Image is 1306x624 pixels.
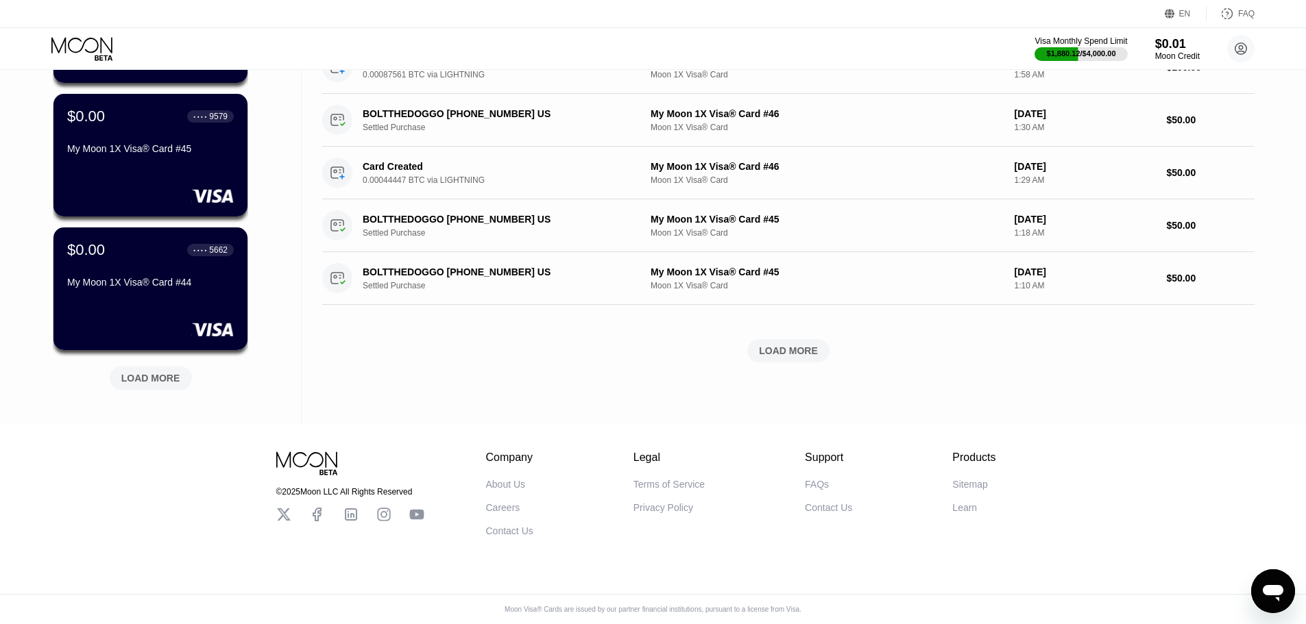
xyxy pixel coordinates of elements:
[952,502,977,513] div: Learn
[759,345,818,357] div: LOAD MORE
[193,248,207,252] div: ● ● ● ●
[633,479,705,490] div: Terms of Service
[952,451,995,464] div: Products
[363,175,649,185] div: 0.00044447 BTC via LIGHTNING
[651,228,1004,238] div: Moon 1X Visa® Card
[322,147,1255,199] div: Card Created0.00044447 BTC via LIGHTNINGMy Moon 1X Visa® Card #46Moon 1X Visa® Card[DATE]1:29 AM$...
[805,451,852,464] div: Support
[1035,36,1127,61] div: Visa Monthly Spend Limit$1,880.12/$4,000.00
[1155,37,1200,61] div: $0.01Moon Credit
[633,502,693,513] div: Privacy Policy
[1015,108,1156,119] div: [DATE]
[651,266,1004,277] div: My Moon 1X Visa® Card #45
[193,114,207,118] div: ● ● ● ●
[276,487,424,497] div: © 2025 Moon LLC All Rights Reserved
[209,245,228,255] div: 5662
[53,94,247,216] div: $0.00● ● ● ●9579My Moon 1X Visa® Card #45
[486,502,520,513] div: Careers
[486,479,526,490] div: About Us
[322,339,1255,362] div: LOAD MORE
[1047,49,1116,58] div: $1,880.12 / $4,000.00
[1166,167,1255,178] div: $50.00
[952,479,987,490] div: Sitemap
[121,372,180,384] div: LOAD MORE
[805,502,852,513] div: Contact Us
[322,94,1255,147] div: BOLTTHEDOGGO [PHONE_NUMBER] USSettled PurchaseMy Moon 1X Visa® Card #46Moon 1X Visa® Card[DATE]1:...
[363,123,649,132] div: Settled Purchase
[1238,9,1255,18] div: FAQ
[67,143,234,154] div: My Moon 1X Visa® Card #45
[651,281,1004,290] div: Moon 1X Visa® Card
[1015,228,1156,238] div: 1:18 AM
[1015,214,1156,225] div: [DATE]
[1166,273,1255,284] div: $50.00
[322,252,1255,305] div: BOLTTHEDOGGO [PHONE_NUMBER] USSettled PurchaseMy Moon 1X Visa® Card #45Moon 1X Visa® Card[DATE]1:...
[1015,161,1156,172] div: [DATE]
[1166,114,1255,125] div: $50.00
[1155,51,1200,61] div: Moon Credit
[209,112,228,121] div: 9579
[363,108,629,119] div: BOLTTHEDOGGO [PHONE_NUMBER] US
[805,479,829,490] div: FAQs
[322,199,1255,252] div: BOLTTHEDOGGO [PHONE_NUMBER] USSettled PurchaseMy Moon 1X Visa® Card #45Moon 1X Visa® Card[DATE]1:...
[651,70,1004,79] div: Moon 1X Visa® Card
[1015,175,1156,185] div: 1:29 AM
[651,108,1004,119] div: My Moon 1X Visa® Card #46
[67,277,234,288] div: My Moon 1X Visa® Card #44
[1207,7,1255,21] div: FAQ
[53,227,247,350] div: $0.00● ● ● ●5662My Moon 1X Visa® Card #44
[651,214,1004,225] div: My Moon 1X Visa® Card #45
[1015,123,1156,132] div: 1:30 AM
[67,108,105,125] div: $0.00
[651,161,1004,172] div: My Moon 1X Visa® Card #46
[1035,36,1127,46] div: Visa Monthly Spend Limit
[1015,281,1156,290] div: 1:10 AM
[1166,220,1255,231] div: $50.00
[1015,266,1156,277] div: [DATE]
[1179,9,1191,18] div: EN
[486,525,533,536] div: Contact Us
[363,70,649,79] div: 0.00087561 BTC via LIGHTNING
[363,281,649,290] div: Settled Purchase
[67,241,105,259] div: $0.00
[494,606,812,613] div: Moon Visa® Cards are issued by our partner financial institutions, pursuant to a license from Visa.
[363,214,629,225] div: BOLTTHEDOGGO [PHONE_NUMBER] US
[99,361,202,390] div: LOAD MORE
[651,123,1004,132] div: Moon 1X Visa® Card
[1015,70,1156,79] div: 1:58 AM
[1165,7,1207,21] div: EN
[1155,37,1200,51] div: $0.01
[363,161,629,172] div: Card Created
[651,175,1004,185] div: Moon 1X Visa® Card
[363,266,629,277] div: BOLTTHEDOGGO [PHONE_NUMBER] US
[363,228,649,238] div: Settled Purchase
[1251,569,1295,613] iframe: Button to launch messaging window
[633,451,705,464] div: Legal
[486,451,533,464] div: Company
